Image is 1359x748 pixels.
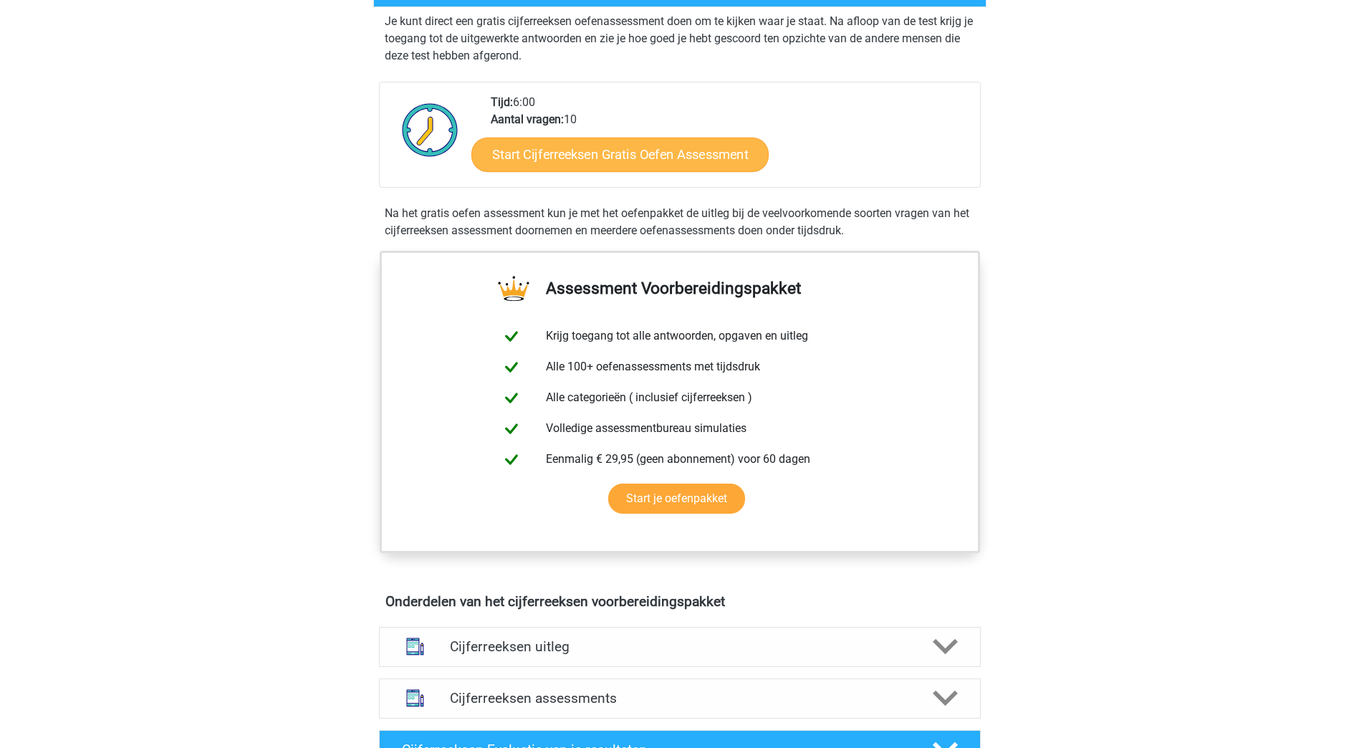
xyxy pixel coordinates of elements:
[397,680,433,716] img: cijferreeksen assessments
[373,627,986,667] a: uitleg Cijferreeksen uitleg
[491,112,564,126] b: Aantal vragen:
[608,484,745,514] a: Start je oefenpakket
[385,593,974,610] h4: Onderdelen van het cijferreeksen voorbereidingspakket
[385,13,975,64] p: Je kunt direct een gratis cijferreeksen oefenassessment doen om te kijken waar je staat. Na afloo...
[450,638,910,655] h4: Cijferreeksen uitleg
[491,95,513,109] b: Tijd:
[373,679,986,719] a: assessments Cijferreeksen assessments
[480,94,979,187] div: 6:00 10
[471,137,769,171] a: Start Cijferreeksen Gratis Oefen Assessment
[397,628,433,665] img: cijferreeksen uitleg
[450,690,910,706] h4: Cijferreeksen assessments
[379,205,981,239] div: Na het gratis oefen assessment kun je met het oefenpakket de uitleg bij de veelvoorkomende soorte...
[394,94,466,166] img: Klok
